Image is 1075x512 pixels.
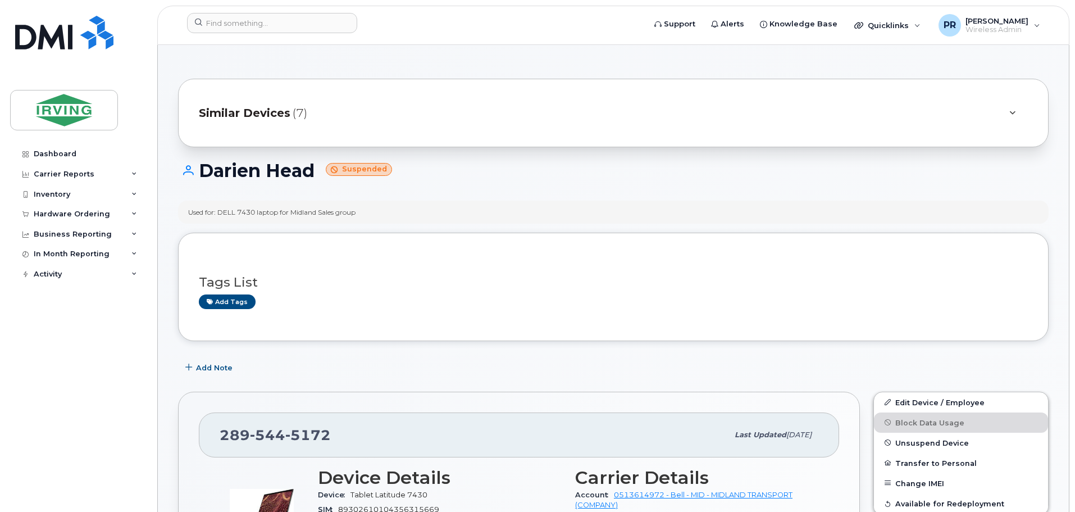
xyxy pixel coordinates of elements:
span: Similar Devices [199,105,290,121]
span: 289 [220,427,331,443]
button: Transfer to Personal [874,453,1048,473]
span: Account [575,491,614,499]
div: Used for: DELL 7430 laptop for Midland Sales group [188,207,356,217]
span: Last updated [735,431,786,439]
span: (7) [293,105,307,121]
span: 5172 [285,427,331,443]
span: Unsuspend Device [895,438,969,447]
span: [DATE] [786,431,812,439]
h3: Tags List [199,275,1028,289]
small: Suspended [326,163,392,176]
button: Add Note [178,358,242,378]
h3: Device Details [318,468,562,488]
span: Tablet Latitude 7430 [350,491,427,499]
button: Change IMEI [874,473,1048,493]
button: Unsuspend Device [874,433,1048,453]
h3: Carrier Details [575,468,819,488]
span: Device [318,491,350,499]
a: 0513614972 - Bell - MID - MIDLAND TRANSPORT (COMPANY) [575,491,792,509]
span: 544 [250,427,285,443]
button: Block Data Usage [874,413,1048,433]
span: Available for Redeployment [895,500,1004,508]
h1: Darien Head [178,161,1049,180]
a: Add tags [199,294,256,309]
span: Add Note [196,363,233,373]
a: Edit Device / Employee [874,392,1048,413]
